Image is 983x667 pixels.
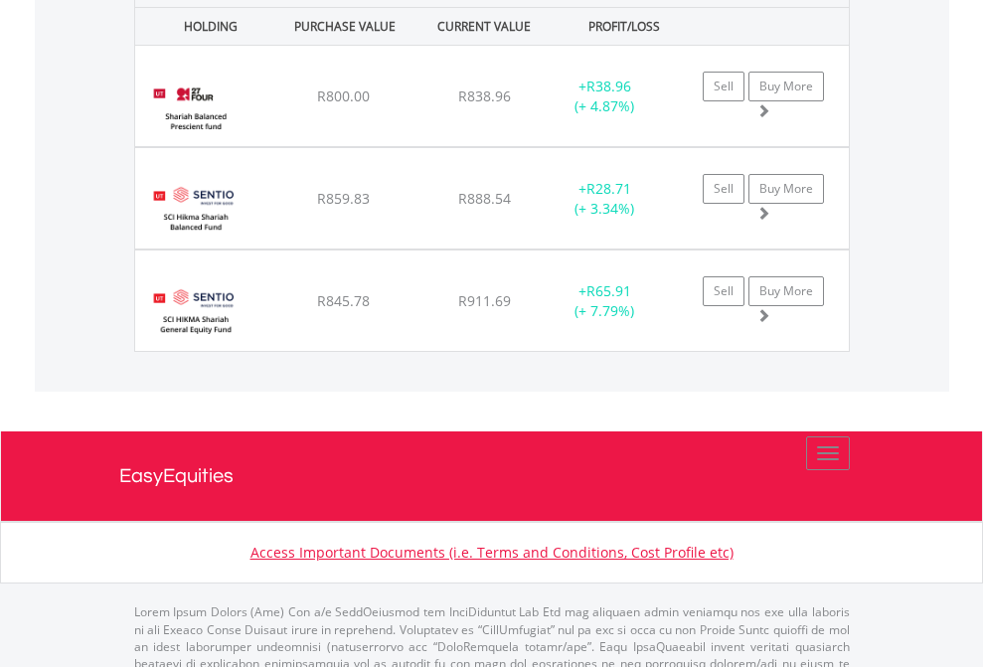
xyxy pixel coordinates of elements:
[586,281,631,300] span: R65.91
[748,72,824,101] a: Buy More
[277,8,412,45] div: PURCHASE VALUE
[586,77,631,95] span: R38.96
[145,275,246,346] img: UT.ZA.SHGB1.png
[458,86,511,105] span: R838.96
[543,77,667,116] div: + (+ 4.87%)
[703,72,744,101] a: Sell
[119,431,865,521] a: EasyEquities
[416,8,552,45] div: CURRENT VALUE
[137,8,272,45] div: HOLDING
[543,179,667,219] div: + (+ 3.34%)
[586,179,631,198] span: R28.71
[317,86,370,105] span: R800.00
[145,173,246,244] img: UT.ZA.SSHBF.png
[317,189,370,208] span: R859.83
[703,174,744,204] a: Sell
[145,71,246,141] img: UT.ZA.27SA1.png
[458,189,511,208] span: R888.54
[748,276,824,306] a: Buy More
[250,543,734,562] a: Access Important Documents (i.e. Terms and Conditions, Cost Profile etc)
[557,8,692,45] div: PROFIT/LOSS
[458,291,511,310] span: R911.69
[703,276,744,306] a: Sell
[317,291,370,310] span: R845.78
[543,281,667,321] div: + (+ 7.79%)
[748,174,824,204] a: Buy More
